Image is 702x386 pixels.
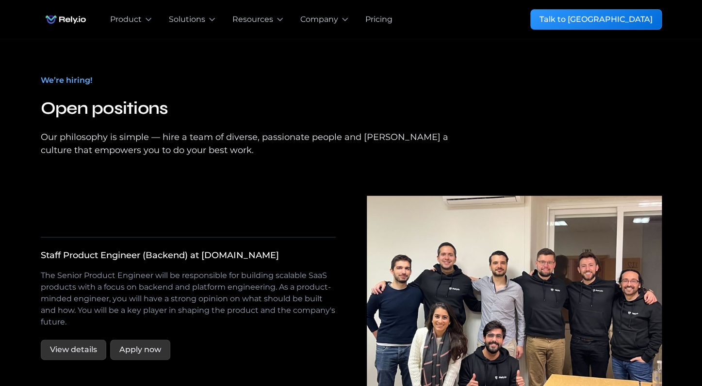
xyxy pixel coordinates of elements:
h2: Open positions [41,94,468,123]
div: Staff Product Engineer (Backend) at [DOMAIN_NAME] [41,249,279,262]
a: Pricing [365,14,392,25]
div: Our philosophy is simple — hire a team of diverse, passionate people and [PERSON_NAME] a culture ... [41,131,468,157]
a: View details [41,340,106,360]
div: Product [110,14,142,25]
img: Rely.io logo [41,10,91,29]
div: Resources [232,14,273,25]
div: Talk to [GEOGRAPHIC_DATA] [539,14,653,25]
p: The Senior Product Engineer will be responsible for building scalable SaaS products with a focus ... [41,270,336,328]
a: Talk to [GEOGRAPHIC_DATA] [530,9,662,30]
div: We’re hiring! [41,75,92,86]
div: Solutions [169,14,205,25]
div: Apply now [119,344,161,355]
a: home [41,10,91,29]
a: Apply now [110,340,170,360]
div: Company [300,14,338,25]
